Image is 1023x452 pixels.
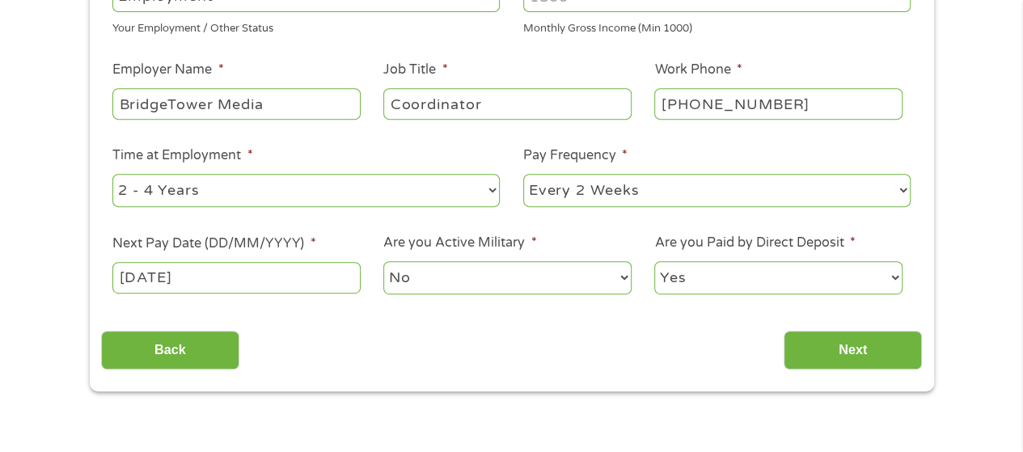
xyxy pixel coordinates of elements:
[383,88,631,119] input: Cashier
[383,61,447,78] label: Job Title
[112,88,360,119] input: Walmart
[112,15,500,37] div: Your Employment / Other Status
[383,234,536,251] label: Are you Active Military
[523,147,628,164] label: Pay Frequency
[112,147,252,164] label: Time at Employment
[112,262,360,293] input: Use the arrow keys to pick a date
[784,331,922,370] input: Next
[112,61,223,78] label: Employer Name
[112,235,315,252] label: Next Pay Date (DD/MM/YYYY)
[101,331,239,370] input: Back
[523,15,911,37] div: Monthly Gross Income (Min 1000)
[654,61,742,78] label: Work Phone
[654,234,855,251] label: Are you Paid by Direct Deposit
[654,88,902,119] input: (231) 754-4010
